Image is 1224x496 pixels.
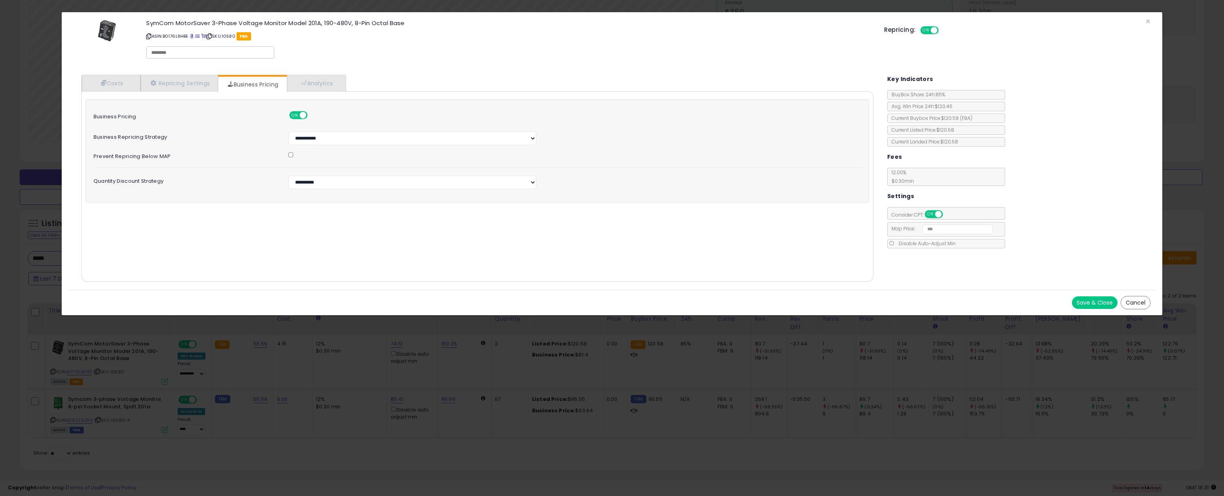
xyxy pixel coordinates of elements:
[218,77,286,92] a: Business Pricing
[887,152,902,162] h5: Fees
[941,211,954,218] span: OFF
[146,20,872,26] h3: SymCom MotorSaver 3-Phase Voltage Monitor Model 201A, 190-480V, 8-Pin Octal Base
[888,138,958,145] span: Current Landed Price: $120.58
[201,33,206,39] a: Your listing only
[888,91,945,98] span: BuyBox Share 24h: 85%
[146,30,872,42] p: ASIN: B0176L8HBE | SKU: 10580
[190,33,194,39] a: BuyBox page
[82,75,141,91] a: Costs
[887,74,933,84] h5: Key Indicators
[306,112,319,119] span: OFF
[925,211,935,218] span: ON
[237,32,251,40] span: FBA
[88,111,283,119] label: Business Pricing
[1121,296,1151,309] button: Cancel
[888,225,993,232] span: Map Price:
[1145,16,1151,27] span: ×
[195,33,200,39] a: All offer listings
[888,127,954,133] span: Current Listed Price: $120.58
[921,27,931,34] span: ON
[95,20,119,42] img: 41IE5ccU+KL._SL60_.jpg
[895,240,956,247] span: Disable Auto-Adjust Min
[888,178,914,184] span: $0.30 min
[88,132,283,140] label: Business Repricing Strategy
[287,75,345,91] a: Analytics
[141,75,218,91] a: Repricing Settings
[1072,296,1118,309] button: Save & Close
[88,151,283,159] label: Prevent repricing below MAP
[88,176,283,184] label: Quantity Discount Strategy
[960,115,973,121] span: ( FBA )
[887,191,914,201] h5: Settings
[888,169,914,184] span: 12.00 %
[938,27,950,34] span: OFF
[290,112,300,119] span: ON
[884,27,916,33] h5: Repricing:
[888,115,973,121] span: Current Buybox Price:
[888,211,953,218] span: Consider CPT:
[888,103,952,110] span: Avg. Win Price 24h: $120.46
[941,115,973,121] span: $120.58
